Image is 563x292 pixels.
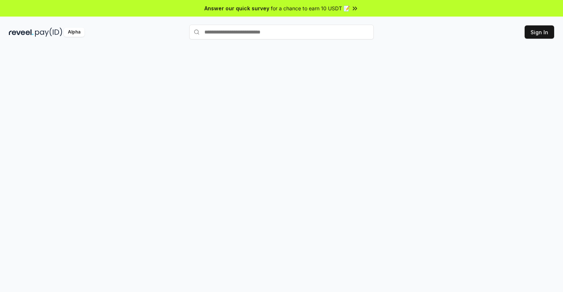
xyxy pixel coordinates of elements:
[271,4,350,12] span: for a chance to earn 10 USDT 📝
[9,28,34,37] img: reveel_dark
[204,4,269,12] span: Answer our quick survey
[35,28,62,37] img: pay_id
[525,25,554,39] button: Sign In
[64,28,84,37] div: Alpha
